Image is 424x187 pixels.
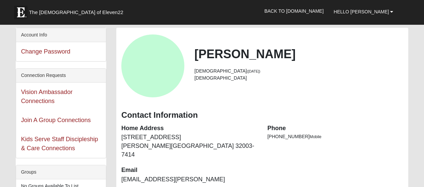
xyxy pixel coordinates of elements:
li: [PHONE_NUMBER] [267,133,404,140]
h3: Contact Information [121,110,403,120]
dt: Email [121,166,257,175]
dd: [EMAIL_ADDRESS][PERSON_NAME] [121,175,257,184]
li: [DEMOGRAPHIC_DATA] [194,68,403,75]
div: Account Info [16,28,106,42]
img: Eleven22 logo [14,6,27,19]
a: Hello [PERSON_NAME] [329,3,399,20]
small: ([DATE]) [247,69,260,73]
a: Join A Group Connections [21,117,91,123]
div: Groups [16,165,106,179]
a: Kids Serve Staff Discipleship & Care Connections [21,136,98,152]
dd: [STREET_ADDRESS] [PERSON_NAME][GEOGRAPHIC_DATA] 32003-7414 [121,133,257,159]
div: Connection Requests [16,69,106,83]
dt: Phone [267,124,404,133]
a: Vision Ambassador Connections [21,89,73,104]
a: The [DEMOGRAPHIC_DATA] of Eleven22 [11,2,145,19]
li: [DEMOGRAPHIC_DATA] [194,75,403,82]
span: Hello [PERSON_NAME] [334,9,389,14]
span: The [DEMOGRAPHIC_DATA] of Eleven22 [29,9,123,16]
a: View Fullsize Photo [121,34,184,97]
span: Mobile [310,134,321,139]
a: Change Password [21,48,70,55]
h2: [PERSON_NAME] [194,47,403,61]
dt: Home Address [121,124,257,133]
a: Back to [DOMAIN_NAME] [259,3,329,19]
